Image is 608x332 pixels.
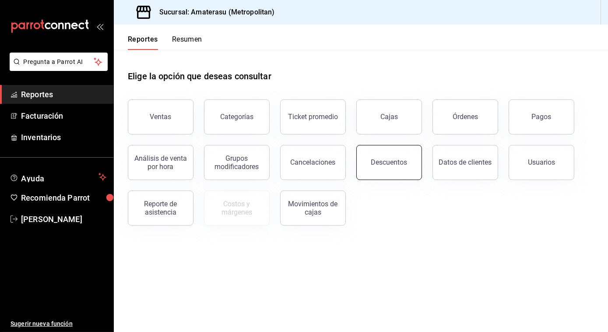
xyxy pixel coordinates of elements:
a: Pregunta a Parrot AI [6,64,108,73]
h3: Sucursal: Amaterasu (Metropolitan) [152,7,274,18]
div: Descuentos [371,158,408,166]
div: navigation tabs [128,35,202,50]
div: Datos de clientes [439,158,492,166]
button: Ventas [128,99,193,134]
button: Grupos modificadores [204,145,270,180]
button: Descuentos [356,145,422,180]
span: Facturación [21,110,106,122]
button: Contrata inventarios para ver este reporte [204,191,270,226]
div: Pagos [532,113,552,121]
button: Datos de clientes [432,145,498,180]
span: Sugerir nueva función [11,319,106,328]
div: Cancelaciones [291,158,336,166]
div: Cajas [380,113,398,121]
div: Órdenes [453,113,478,121]
span: Pregunta a Parrot AI [24,57,94,67]
button: Análisis de venta por hora [128,145,193,180]
button: Reporte de asistencia [128,191,193,226]
span: Recomienda Parrot [21,192,106,204]
span: Reportes [21,88,106,100]
span: Ayuda [21,172,95,182]
div: Movimientos de cajas [286,200,340,216]
span: Inventarios [21,131,106,143]
button: Pagos [509,99,574,134]
div: Costos y márgenes [210,200,264,216]
div: Análisis de venta por hora [134,154,188,171]
div: Reporte de asistencia [134,200,188,216]
h1: Elige la opción que deseas consultar [128,70,271,83]
button: Usuarios [509,145,574,180]
div: Usuarios [528,158,555,166]
button: Pregunta a Parrot AI [10,53,108,71]
div: Grupos modificadores [210,154,264,171]
button: Reportes [128,35,158,50]
button: Ticket promedio [280,99,346,134]
button: Cancelaciones [280,145,346,180]
button: Órdenes [432,99,498,134]
button: Cajas [356,99,422,134]
button: Categorías [204,99,270,134]
button: open_drawer_menu [96,23,103,30]
button: Movimientos de cajas [280,191,346,226]
div: Ticket promedio [288,113,338,121]
div: Ventas [150,113,172,121]
span: [PERSON_NAME] [21,213,106,225]
button: Resumen [172,35,202,50]
div: Categorías [220,113,253,121]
